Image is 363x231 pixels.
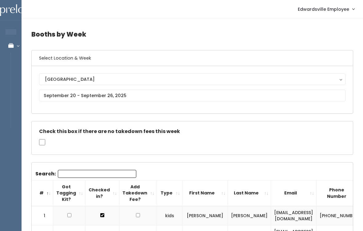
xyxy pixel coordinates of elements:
[157,180,182,206] th: Type: activate to sort column ascending
[157,206,182,225] td: kids
[271,206,317,225] td: [EMAIL_ADDRESS][DOMAIN_NAME]
[317,180,363,206] th: Phone Number: activate to sort column ascending
[86,180,119,206] th: Checked in?: activate to sort column ascending
[119,180,157,206] th: Add Takedown Fee?: activate to sort column ascending
[45,76,340,83] div: [GEOGRAPHIC_DATA]
[35,170,136,178] label: Search:
[298,6,349,13] span: Edwardsville Employee
[39,129,345,134] h5: Check this box if there are no takedown fees this week
[31,26,353,43] h4: Booths by Week
[32,206,53,225] td: 1
[58,170,136,178] input: Search:
[292,2,361,16] a: Edwardsville Employee
[182,180,228,206] th: First Name: activate to sort column ascending
[39,90,345,101] input: September 20 - September 26, 2025
[182,206,228,225] td: [PERSON_NAME]
[317,206,363,225] td: [PHONE_NUMBER]
[39,73,345,85] button: [GEOGRAPHIC_DATA]
[32,50,353,66] h6: Select Location & Week
[271,180,317,206] th: Email: activate to sort column ascending
[32,180,53,206] th: #: activate to sort column descending
[53,180,86,206] th: Got Tagging Kit?: activate to sort column ascending
[228,206,271,225] td: [PERSON_NAME]
[228,180,271,206] th: Last Name: activate to sort column ascending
